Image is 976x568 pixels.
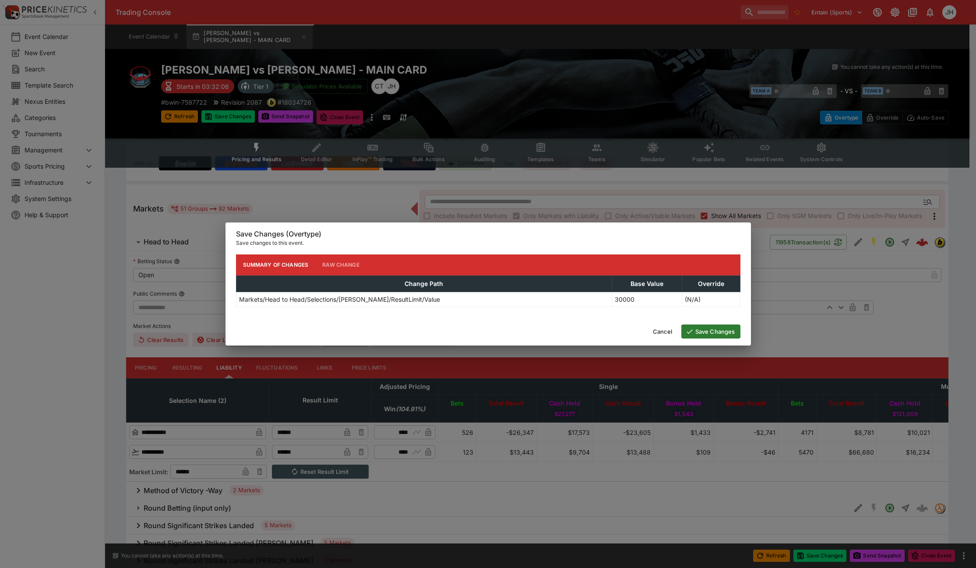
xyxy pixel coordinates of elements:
[612,275,682,292] th: Base Value
[236,229,740,239] h6: Save Changes (Overtype)
[239,295,440,304] p: Markets/Head to Head/Selections/[PERSON_NAME]/ResultLimit/Value
[648,325,678,339] button: Cancel
[612,292,682,307] td: 30000
[236,275,612,292] th: Change Path
[236,239,740,247] p: Save changes to this event.
[236,254,316,275] button: Summary of Changes
[682,275,740,292] th: Override
[682,292,740,307] td: (N/A)
[681,325,740,339] button: Save Changes
[315,254,366,275] button: Raw Change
